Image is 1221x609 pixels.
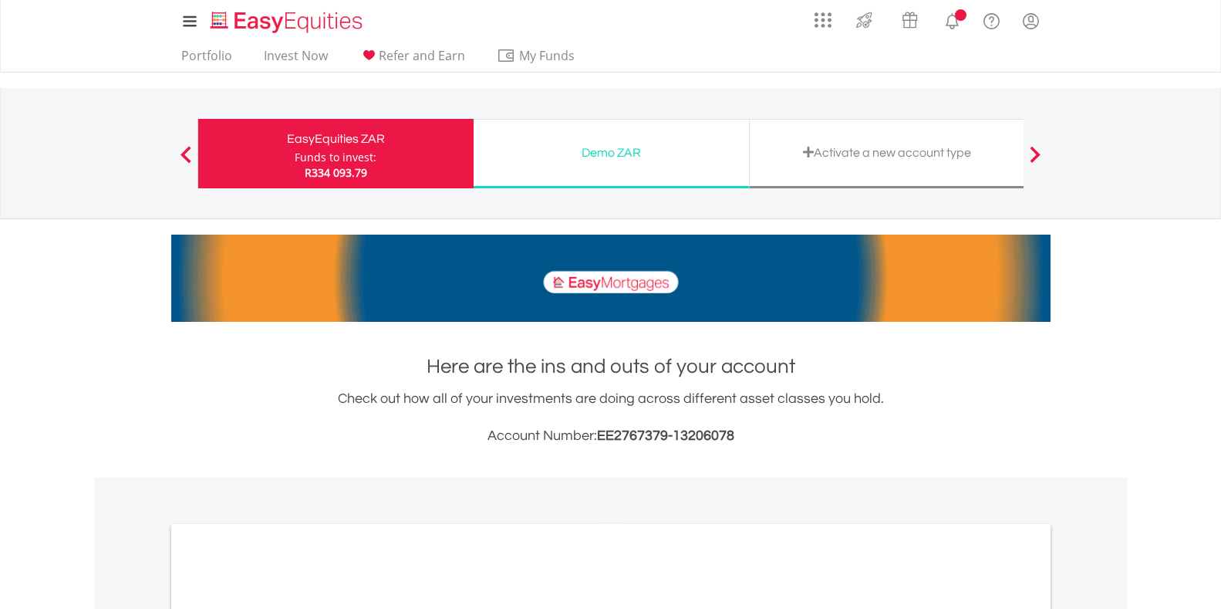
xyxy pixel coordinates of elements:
[815,12,831,29] img: grid-menu-icon.svg
[597,428,734,443] span: EE2767379-13206078
[204,4,369,35] a: Home page
[852,8,877,32] img: thrive-v2.svg
[933,4,972,35] a: Notifications
[353,48,471,72] a: Refer and Earn
[497,46,598,66] span: My Funds
[171,388,1051,447] div: Check out how all of your investments are doing across different asset classes you hold.
[897,8,922,32] img: vouchers-v2.svg
[258,48,334,72] a: Invest Now
[804,4,842,29] a: AppsGrid
[171,353,1051,381] h1: Here are the ins and outs of your account
[171,235,1051,322] img: EasyMortage Promotion Banner
[379,47,465,64] span: Refer and Earn
[887,4,933,32] a: Vouchers
[171,425,1051,447] h3: Account Number:
[207,128,464,150] div: EasyEquities ZAR
[305,165,367,180] span: R334 093.79
[759,142,1016,164] div: Activate a new account type
[295,150,376,165] div: Funds to invest:
[1011,4,1051,38] a: My Profile
[972,4,1011,35] a: FAQ's and Support
[207,9,369,35] img: EasyEquities_Logo.png
[175,48,238,72] a: Portfolio
[483,142,740,164] div: Demo ZAR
